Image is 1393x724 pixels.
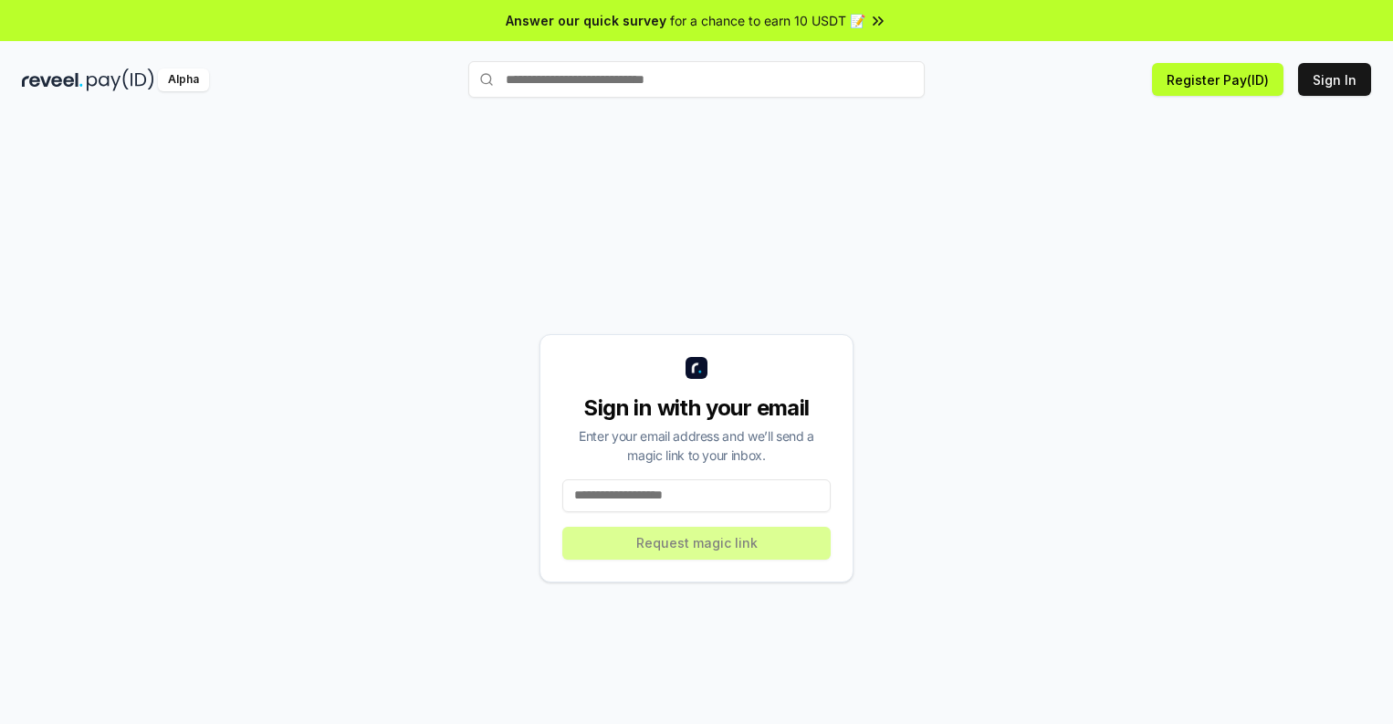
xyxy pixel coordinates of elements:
span: for a chance to earn 10 USDT 📝 [670,11,865,30]
div: Sign in with your email [562,393,831,423]
img: pay_id [87,68,154,91]
span: Answer our quick survey [506,11,666,30]
button: Register Pay(ID) [1152,63,1283,96]
img: logo_small [686,357,707,379]
div: Enter your email address and we’ll send a magic link to your inbox. [562,426,831,465]
div: Alpha [158,68,209,91]
button: Sign In [1298,63,1371,96]
img: reveel_dark [22,68,83,91]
